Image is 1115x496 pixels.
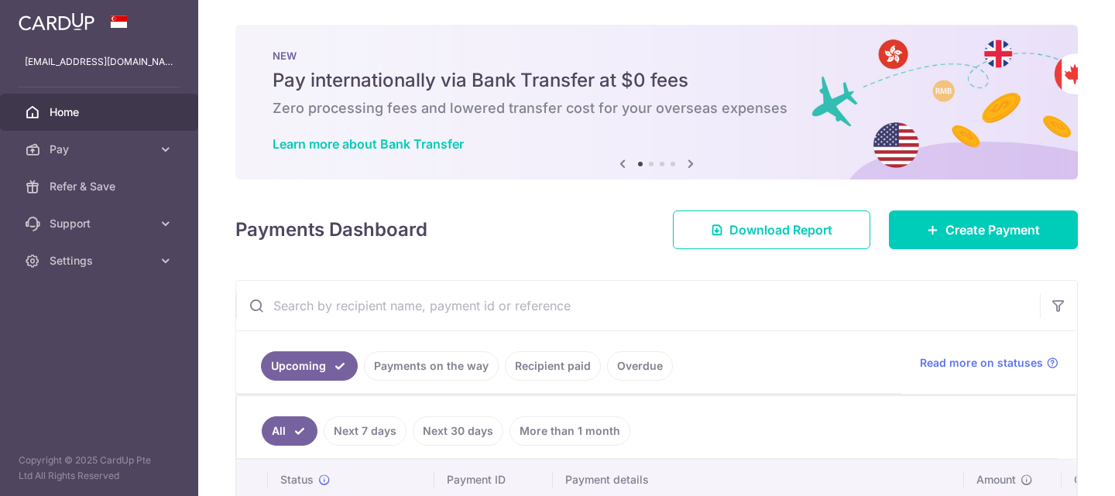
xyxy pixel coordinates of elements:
span: Settings [50,253,152,269]
a: Create Payment [889,210,1078,249]
img: Bank transfer banner [235,25,1078,180]
a: Overdue [607,351,673,381]
a: Learn more about Bank Transfer [273,136,464,152]
a: Download Report [673,210,870,249]
span: Read more on statuses [920,355,1043,371]
span: Home [50,104,152,120]
h6: Zero processing fees and lowered transfer cost for your overseas expenses [273,99,1041,118]
span: Create Payment [945,221,1040,239]
a: Next 7 days [324,416,407,446]
a: Recipient paid [505,351,601,381]
input: Search by recipient name, payment id or reference [236,281,1040,330]
a: More than 1 month [509,416,630,446]
a: Read more on statuses [920,355,1058,371]
span: Refer & Save [50,179,152,194]
a: Next 30 days [413,416,503,446]
p: [EMAIL_ADDRESS][DOMAIN_NAME] [25,54,173,70]
a: Payments on the way [364,351,499,381]
h5: Pay internationally via Bank Transfer at $0 fees [273,68,1041,93]
span: Support [50,216,152,231]
h4: Payments Dashboard [235,216,427,244]
a: Upcoming [261,351,358,381]
span: Status [280,472,314,487]
span: Pay [50,142,152,157]
img: CardUp [19,12,94,31]
span: Download Report [729,221,832,239]
p: NEW [273,50,1041,62]
span: Amount [976,472,1016,487]
a: All [262,416,317,446]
